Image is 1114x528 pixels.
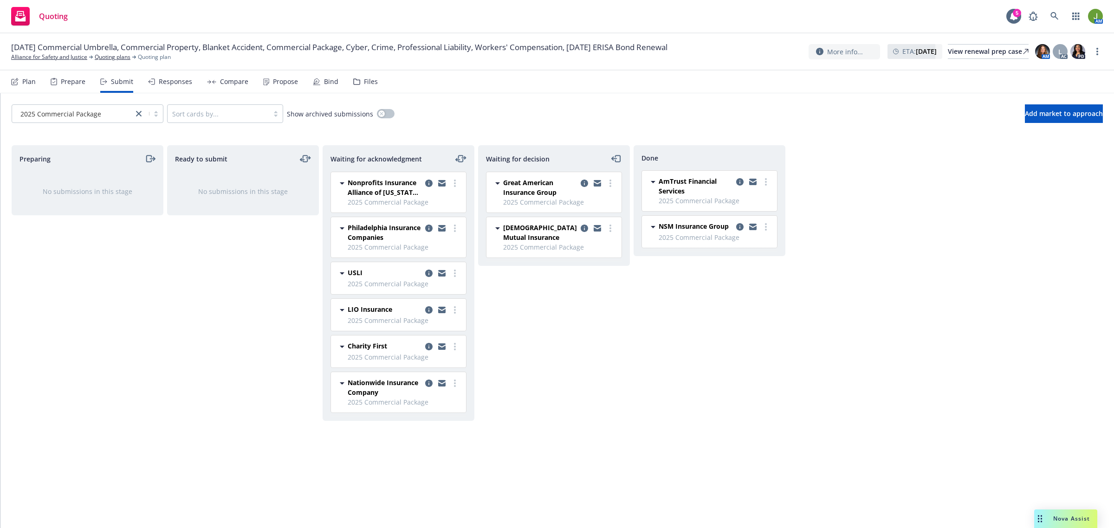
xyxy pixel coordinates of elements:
span: [DEMOGRAPHIC_DATA] Mutual Insurance [503,223,577,242]
a: copy logging email [436,378,447,389]
a: more [1092,46,1103,57]
button: Add market to approach [1025,104,1103,123]
a: copy logging email [436,341,447,352]
span: 2025 Commercial Package [348,352,460,362]
span: 2025 Commercial Package [348,279,460,289]
a: copy logging email [423,268,434,279]
div: Submit [111,78,133,85]
a: Quoting plans [95,53,130,61]
a: more [760,221,771,232]
span: 2025 Commercial Package [348,397,460,407]
div: Propose [273,78,298,85]
a: copy logging email [423,341,434,352]
span: Waiting for acknowledgment [330,154,422,164]
strong: [DATE] [916,47,937,56]
a: more [449,341,460,352]
div: View renewal prep case [948,45,1029,58]
a: moveRight [144,153,155,164]
span: Philadelphia Insurance Companies [348,223,421,242]
div: Plan [22,78,36,85]
a: View renewal prep case [948,44,1029,59]
a: more [449,268,460,279]
a: copy logging email [734,176,745,187]
a: close [133,108,144,119]
a: copy logging email [423,304,434,316]
button: Nova Assist [1034,509,1097,528]
span: Waiting for decision [486,154,550,164]
a: more [449,304,460,316]
a: copy logging email [423,223,434,234]
span: 2025 Commercial Package [20,109,101,119]
span: 2025 Commercial Package [503,197,616,207]
div: Drag to move [1034,509,1046,528]
span: ETA : [902,46,937,56]
a: copy logging email [747,176,758,187]
a: Switch app [1067,7,1085,26]
a: copy logging email [592,223,603,234]
a: copy logging email [436,304,447,316]
a: copy logging email [747,221,758,232]
span: Show archived submissions [287,109,373,119]
div: 5 [1013,9,1021,17]
span: More info... [827,47,863,57]
a: copy logging email [579,178,590,189]
a: copy logging email [436,268,447,279]
a: moveLeftRight [455,153,466,164]
span: L [1058,47,1062,57]
a: Quoting [7,3,71,29]
div: Files [364,78,378,85]
span: 2025 Commercial Package [348,242,460,252]
span: Nationwide Insurance Company [348,378,421,397]
a: copy logging email [423,178,434,189]
div: Responses [159,78,192,85]
span: Preparing [19,154,51,164]
span: 2025 Commercial Package [17,109,129,119]
img: photo [1070,44,1085,59]
a: more [605,223,616,234]
div: No submissions in this stage [27,187,148,196]
span: 2025 Commercial Package [503,242,616,252]
span: Charity First [348,341,387,351]
div: Compare [220,78,248,85]
a: copy logging email [436,223,447,234]
div: Prepare [61,78,85,85]
span: LIO Insurance [348,304,392,314]
a: more [449,223,460,234]
img: photo [1035,44,1050,59]
a: copy logging email [579,223,590,234]
a: Alliance for Safety and Justice [11,53,87,61]
a: moveLeft [611,153,622,164]
span: Nova Assist [1053,515,1090,522]
span: Nonprofits Insurance Alliance of [US_STATE], Inc. (NIAC) [348,178,421,197]
span: [DATE] Commercial Umbrella, Commercial Property, Blanket Accident, Commercial Package, Cyber, Cri... [11,42,667,53]
a: copy logging email [423,378,434,389]
img: photo [1088,9,1103,24]
span: USLI [348,268,363,277]
span: Quoting [39,13,68,20]
span: 2025 Commercial Package [348,197,460,207]
span: Ready to submit [175,154,227,164]
span: 2025 Commercial Package [659,196,771,206]
a: more [449,178,460,189]
span: NSM Insurance Group [659,221,729,231]
a: moveLeftRight [300,153,311,164]
span: AmTrust Financial Services [659,176,732,196]
a: copy logging email [436,178,447,189]
div: Bind [324,78,338,85]
span: Done [641,153,658,163]
span: 2025 Commercial Package [348,316,460,325]
a: copy logging email [734,221,745,232]
span: Quoting plan [138,53,171,61]
a: more [760,176,771,187]
a: copy logging email [592,178,603,189]
div: No submissions in this stage [182,187,304,196]
span: Add market to approach [1025,109,1103,118]
a: Search [1045,7,1064,26]
a: Report a Bug [1024,7,1043,26]
a: more [605,178,616,189]
button: More info... [809,44,880,59]
a: more [449,378,460,389]
span: Great American Insurance Group [503,178,577,197]
span: 2025 Commercial Package [659,232,771,242]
